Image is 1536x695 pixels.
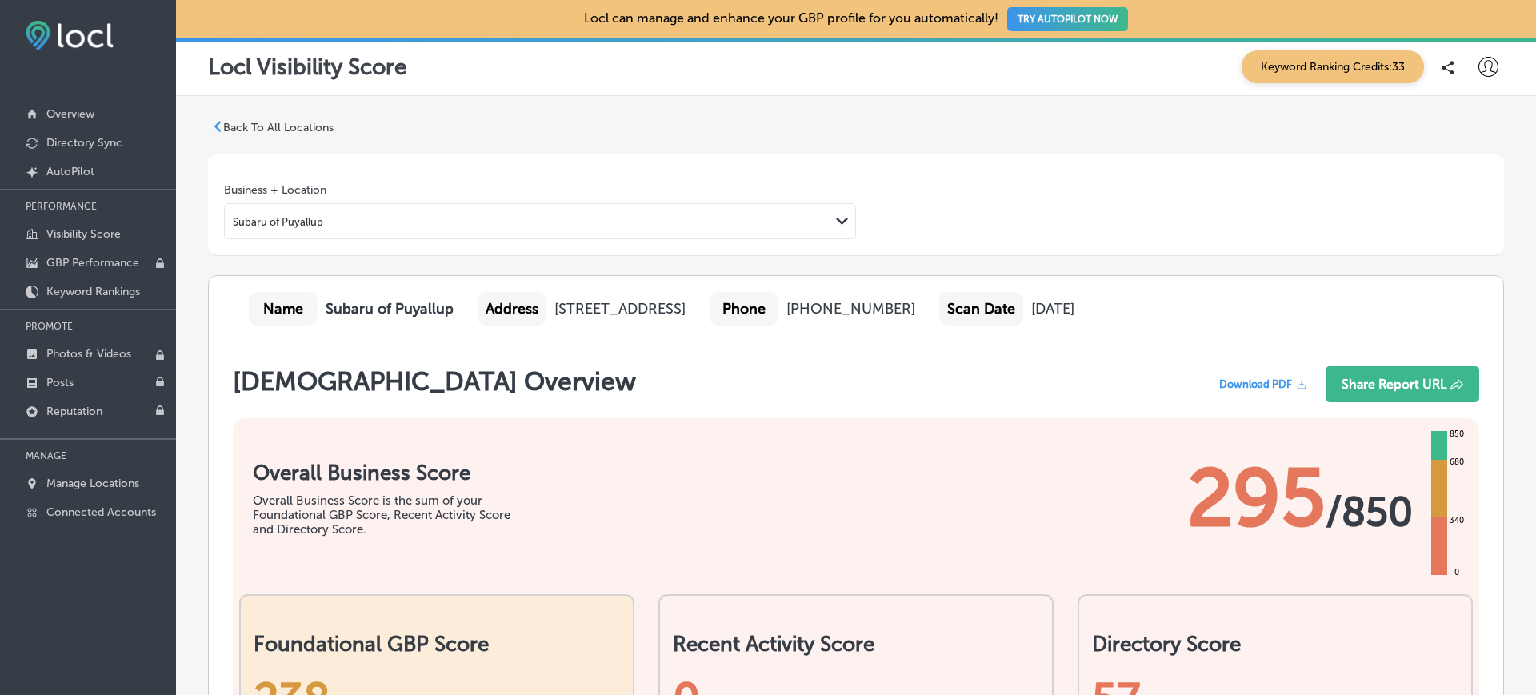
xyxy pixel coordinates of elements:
p: Back To All Locations [223,121,334,134]
div: Subaru of Puyallup [233,215,323,227]
p: Locl Visibility Score [208,54,407,80]
h1: Overall Business Score [253,461,533,485]
label: Business + Location [224,183,326,197]
span: Keyword Ranking Credits: 33 [1242,50,1424,83]
p: Reputation [46,405,102,418]
p: Keyword Rankings [46,285,140,298]
div: [STREET_ADDRESS] [554,300,686,318]
h2: Foundational GBP Score [254,632,620,657]
p: Visibility Score [46,227,121,241]
span: / 850 [1326,488,1413,536]
button: TRY AUTOPILOT NOW [1007,7,1128,31]
p: Overview [46,107,94,121]
div: Overall Business Score is the sum of your Foundational GBP Score, Recent Activity Score and Direc... [253,493,533,537]
div: [PHONE_NUMBER] [786,300,915,318]
div: Name [249,292,318,326]
p: Connected Accounts [46,505,156,519]
p: GBP Performance [46,256,139,270]
div: 340 [1446,514,1467,527]
h2: Recent Activity Score [673,632,1039,657]
p: AutoPilot [46,165,94,178]
p: Photos & Videos [46,347,131,361]
div: 680 [1446,456,1467,469]
div: Scan Date [939,292,1023,326]
div: 0 [1451,566,1462,579]
img: fda3e92497d09a02dc62c9cd864e3231.png [26,21,114,50]
div: [DATE] [1031,300,1074,318]
p: Directory Sync [46,136,122,150]
div: 850 [1446,428,1467,441]
button: Share Report URL [1326,366,1479,402]
b: Subaru of Puyallup [326,300,454,318]
span: Download PDF [1219,378,1292,390]
p: Posts [46,376,74,389]
p: Manage Locations [46,477,139,490]
span: 295 [1187,450,1326,546]
h1: [DEMOGRAPHIC_DATA] Overview [233,366,636,410]
div: Address [478,292,546,326]
h2: Directory Score [1092,632,1458,657]
div: Phone [710,292,778,326]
